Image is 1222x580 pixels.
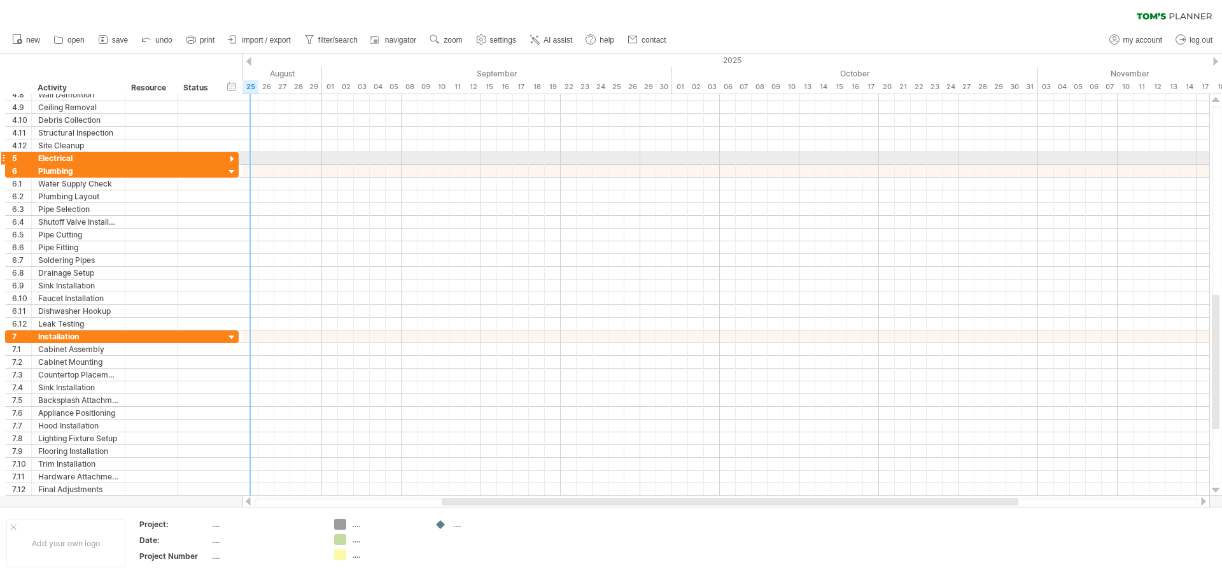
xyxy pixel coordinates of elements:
div: Wednesday, 10 September 2025 [433,80,449,94]
span: new [26,36,40,45]
div: Pipe Cutting [38,229,118,241]
div: 6.7 [12,254,31,266]
div: Monday, 8 September 2025 [402,80,418,94]
div: Friday, 7 November 2025 [1102,80,1118,94]
div: 7.7 [12,420,31,432]
div: Monday, 25 August 2025 [242,80,258,94]
div: Friday, 26 September 2025 [624,80,640,94]
a: open [50,32,88,48]
div: Cabinet Assembly [38,343,118,355]
div: Hood Installation [38,420,118,432]
div: Debris Collection [38,114,118,126]
div: Leak Testing [38,318,118,330]
div: Thursday, 9 October 2025 [768,80,783,94]
div: 7.11 [12,470,31,483]
div: Pipe Fitting [38,241,118,253]
div: 7.2 [12,356,31,368]
div: Wednesday, 8 October 2025 [752,80,768,94]
div: Thursday, 23 October 2025 [927,80,943,94]
div: Tuesday, 7 October 2025 [736,80,752,94]
div: 4.9 [12,101,31,113]
div: Monday, 17 November 2025 [1197,80,1213,94]
div: Tuesday, 30 September 2025 [656,80,672,94]
div: 4.12 [12,139,31,152]
a: import / export [225,32,295,48]
a: contact [624,32,670,48]
div: Tuesday, 26 August 2025 [258,80,274,94]
div: Friday, 12 September 2025 [465,80,481,94]
div: Drainage Setup [38,267,118,279]
div: Wall Demolition [38,88,118,101]
div: Thursday, 16 October 2025 [847,80,863,94]
div: Tuesday, 28 October 2025 [974,80,990,94]
div: Wednesday, 12 November 2025 [1149,80,1165,94]
div: Sink Installation [38,381,118,393]
a: undo [138,32,176,48]
div: 7.5 [12,394,31,406]
div: Tuesday, 23 September 2025 [577,80,593,94]
span: zoom [444,36,462,45]
div: Plumbing [38,165,118,177]
div: 5 [12,152,31,164]
div: Monday, 27 October 2025 [959,80,974,94]
div: .... [212,551,319,562]
div: Monday, 13 October 2025 [799,80,815,94]
div: Monday, 20 October 2025 [879,80,895,94]
div: Thursday, 6 November 2025 [1086,80,1102,94]
div: Sink Installation [38,279,118,292]
div: Installation [38,330,118,343]
div: Resource [131,81,170,94]
span: help [600,36,614,45]
div: 7.9 [12,445,31,457]
span: filter/search [318,36,358,45]
div: Wednesday, 24 September 2025 [593,80,608,94]
div: Monday, 15 September 2025 [481,80,497,94]
div: Friday, 17 October 2025 [863,80,879,94]
div: Thursday, 18 September 2025 [529,80,545,94]
div: Countertop Placement [38,369,118,381]
div: 6.12 [12,318,31,330]
div: 6.10 [12,292,31,304]
div: .... [353,534,422,545]
a: log out [1172,32,1216,48]
div: 6.3 [12,203,31,215]
div: Plumbing Layout [38,190,118,202]
div: Wednesday, 3 September 2025 [354,80,370,94]
div: Friday, 24 October 2025 [943,80,959,94]
div: .... [212,535,319,546]
div: October 2025 [672,67,1038,80]
div: Status [183,81,211,94]
div: Final Adjustments [38,483,118,495]
div: Monday, 10 November 2025 [1118,80,1134,94]
div: Faucet Installation [38,292,118,304]
div: Shutoff Valve Installation [38,216,118,228]
div: 7.10 [12,458,31,470]
span: log out [1190,36,1212,45]
a: AI assist [526,32,576,48]
div: Wednesday, 1 October 2025 [672,80,688,94]
div: 7 [12,330,31,343]
div: Backsplash Attachment [38,394,118,406]
div: .... [212,519,319,530]
div: Friday, 3 October 2025 [704,80,720,94]
span: save [112,36,128,45]
div: 7.12 [12,483,31,495]
div: Trim Installation [38,458,118,470]
span: import / export [242,36,291,45]
a: my account [1106,32,1166,48]
a: new [9,32,44,48]
div: Thursday, 2 October 2025 [688,80,704,94]
div: .... [353,519,422,530]
div: Thursday, 4 September 2025 [370,80,386,94]
div: Tuesday, 21 October 2025 [895,80,911,94]
div: Appliance Positioning [38,407,118,419]
div: Ceiling Removal [38,101,118,113]
div: Tuesday, 4 November 2025 [1054,80,1070,94]
div: 6.2 [12,190,31,202]
div: 6.8 [12,267,31,279]
div: Wednesday, 5 November 2025 [1070,80,1086,94]
div: 4.10 [12,114,31,126]
div: Tuesday, 16 September 2025 [497,80,513,94]
a: navigator [368,32,420,48]
div: 6.6 [12,241,31,253]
